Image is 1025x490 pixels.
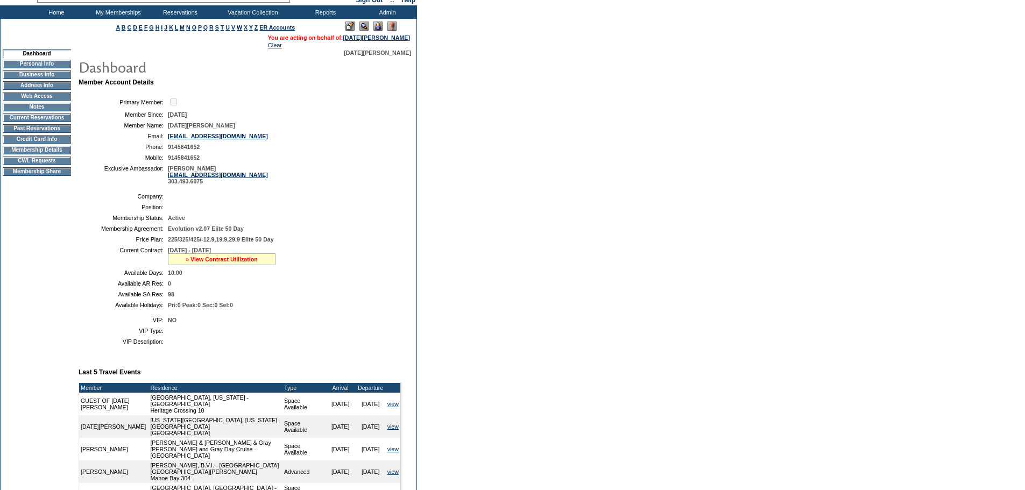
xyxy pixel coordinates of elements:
a: P [198,24,202,31]
td: Reservations [148,5,210,19]
a: X [244,24,248,31]
img: View Mode [359,22,369,31]
a: E [139,24,143,31]
a: view [387,446,399,452]
a: Q [203,24,208,31]
a: I [161,24,162,31]
td: My Memberships [86,5,148,19]
td: Credit Card Info [3,135,71,144]
td: Primary Member: [83,97,164,107]
a: C [127,24,131,31]
td: VIP Type: [83,328,164,334]
a: B [122,24,126,31]
td: Membership Share [3,167,71,176]
td: Available Days: [83,269,164,276]
td: Membership Details [3,146,71,154]
span: NO [168,317,176,323]
td: Departure [356,383,386,393]
td: Admin [355,5,417,19]
a: O [192,24,196,31]
a: [EMAIL_ADDRESS][DOMAIN_NAME] [168,133,268,139]
a: U [225,24,230,31]
a: T [221,24,224,31]
td: Phone: [83,144,164,150]
a: G [149,24,153,31]
a: J [164,24,167,31]
span: Pri:0 Peak:0 Sec:0 Sel:0 [168,302,233,308]
td: Exclusive Ambassador: [83,165,164,184]
td: Price Plan: [83,236,164,243]
td: Past Reservations [3,124,71,133]
span: [DATE][PERSON_NAME] [168,122,235,129]
a: M [180,24,185,31]
a: » View Contract Utilization [186,256,258,262]
td: [DATE] [326,415,356,438]
span: 0 [168,280,171,287]
a: Clear [268,42,282,48]
a: S [215,24,219,31]
td: Home [24,5,86,19]
td: Space Available [282,415,326,438]
td: Email: [83,133,164,139]
td: Residence [149,383,282,393]
td: [US_STATE][GEOGRAPHIC_DATA], [US_STATE][GEOGRAPHIC_DATA] [GEOGRAPHIC_DATA] [149,415,282,438]
span: Evolution v2.07 Elite 50 Day [168,225,244,232]
a: view [387,468,399,475]
td: Member Since: [83,111,164,118]
td: Company: [83,193,164,200]
td: Personal Info [3,60,71,68]
span: 225/325/425/-12.9,19.9,29.9 Elite 50 Day [168,236,274,243]
a: [DATE][PERSON_NAME] [343,34,410,41]
span: [PERSON_NAME] 303.493.6075 [168,165,268,184]
td: Arrival [326,383,356,393]
td: [DATE] [326,393,356,415]
a: L [175,24,178,31]
td: Advanced [282,460,326,483]
td: Dashboard [3,49,71,58]
span: [DATE][PERSON_NAME] [344,49,411,56]
td: Current Contract: [83,247,164,265]
td: [DATE][PERSON_NAME] [79,415,149,438]
td: Membership Agreement: [83,225,164,232]
a: ER Accounts [259,24,295,31]
td: Member Name: [83,122,164,129]
span: You are acting on behalf of: [268,34,410,41]
td: Current Reservations [3,113,71,122]
td: Web Access [3,92,71,101]
td: Mobile: [83,154,164,161]
td: Business Info [3,70,71,79]
td: Position: [83,204,164,210]
td: Vacation Collection [210,5,293,19]
td: Space Available [282,438,326,460]
img: pgTtlDashboard.gif [78,56,293,77]
span: [DATE] [168,111,187,118]
td: [DATE] [326,438,356,460]
b: Member Account Details [79,79,154,86]
td: CWL Requests [3,157,71,165]
span: Active [168,215,185,221]
td: Available AR Res: [83,280,164,287]
a: D [133,24,137,31]
a: K [169,24,173,31]
td: [DATE] [356,460,386,483]
td: Membership Status: [83,215,164,221]
td: VIP Description: [83,338,164,345]
span: 9145841652 [168,144,200,150]
td: Member [79,383,149,393]
a: view [387,401,399,407]
a: [EMAIL_ADDRESS][DOMAIN_NAME] [168,172,268,178]
td: [DATE] [356,415,386,438]
td: Address Info [3,81,71,90]
a: W [237,24,242,31]
img: Edit Mode [345,22,355,31]
td: [PERSON_NAME] & [PERSON_NAME] & Gray [PERSON_NAME] and Gray Day Cruise - [GEOGRAPHIC_DATA] [149,438,282,460]
td: GUEST OF [DATE][PERSON_NAME] [79,393,149,415]
img: Log Concern/Member Elevation [387,22,397,31]
span: 10.00 [168,269,182,276]
span: 9145841652 [168,154,200,161]
td: Type [282,383,326,393]
a: A [116,24,120,31]
span: 98 [168,291,174,297]
span: [DATE] - [DATE] [168,247,211,253]
td: [DATE] [356,393,386,415]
